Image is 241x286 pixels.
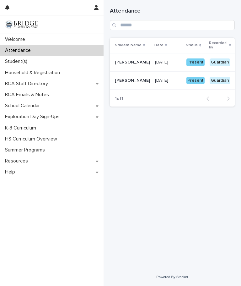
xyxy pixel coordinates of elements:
[3,114,65,120] p: Exploration Day Sign-Ups
[3,70,65,76] p: Household & Registration
[155,58,169,65] p: [DATE]
[3,169,20,175] p: Help
[110,20,235,30] input: Search
[3,158,33,164] p: Resources
[3,36,30,42] p: Welcome
[115,77,151,83] p: Micah Cooper
[115,58,151,65] p: Eben Cooper
[110,91,128,107] p: 1 of 1
[209,40,228,51] p: Recorded by
[3,92,54,98] p: BCA Emails & Notes
[154,42,163,49] p: Date
[3,81,53,87] p: BCA Staff Directory
[186,77,205,85] div: Present
[3,58,32,64] p: Student(s)
[3,47,36,53] p: Attendance
[210,77,230,85] div: Guardian
[201,96,218,102] button: Back
[155,77,169,83] p: [DATE]
[218,96,235,102] button: Next
[3,136,62,142] p: HS Curriculum Overview
[3,125,41,131] p: K-8 Curriculum
[3,103,45,109] p: School Calendar
[156,275,188,279] a: Powered By Stacker
[115,42,142,49] p: Student Name
[5,20,38,29] img: V1C1m3IdTEidaUdm9Hs0
[110,8,235,15] h1: Attendance
[186,58,205,66] div: Present
[186,42,198,49] p: Status
[210,58,230,66] div: Guardian
[3,147,50,153] p: Summer Programs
